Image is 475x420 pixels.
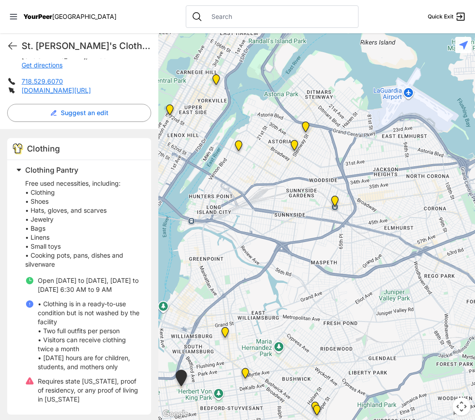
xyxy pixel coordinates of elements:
[161,408,190,420] a: Open this area in Google Maps (opens a new window)
[329,196,341,210] div: Woodside Youth Drop-in Center
[22,40,151,52] h1: St. [PERSON_NAME]'s Clothing Drive
[233,140,244,155] div: Fancy Thrift Shop
[38,299,140,371] p: • Clothing is in a ready-to-use condition but is not washed by the facility • Two full outfits pe...
[240,368,251,382] div: Location of CCBQ, Brooklyn
[311,405,323,419] div: Bushwick/North Brooklyn
[161,408,190,420] img: Google
[23,13,52,20] span: YourPeer
[38,277,139,293] span: Open [DATE] to [DATE], [DATE] to [DATE] 6:30 AM to 9 AM
[22,61,63,69] a: Get directions
[164,104,175,119] div: Manhattan
[309,402,321,416] div: St Thomas Episcopal Church
[206,12,353,21] input: Search
[23,14,117,19] a: YourPeer[GEOGRAPHIC_DATA]
[38,377,140,404] p: Requires state [US_STATE], proof of residency, or any proof of living in [US_STATE]
[27,144,60,153] span: Clothing
[453,398,471,416] button: Map camera controls
[25,179,140,269] p: Free used necessities, including: • Clothing • Shoes • Hats, gloves, and scarves • Jewelry • Bags...
[61,108,108,117] span: Suggest an edit
[22,77,63,85] a: 718.529.6070
[25,165,78,174] span: Clothing Pantry
[7,104,151,122] button: Suggest an edit
[428,11,466,22] a: Quick Exit
[428,13,453,20] span: Quick Exit
[22,86,91,94] a: [DOMAIN_NAME][URL]
[211,74,222,89] div: Avenue Church
[52,13,117,20] span: [GEOGRAPHIC_DATA]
